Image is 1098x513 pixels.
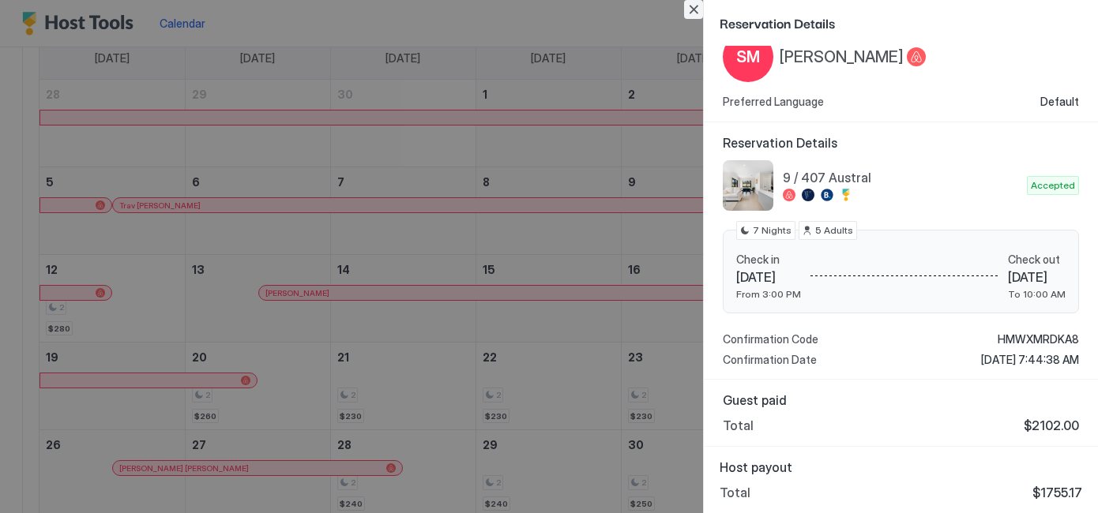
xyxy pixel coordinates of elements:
span: Reservation Details [723,135,1079,151]
span: Confirmation Date [723,353,817,367]
div: listing image [723,160,773,211]
span: HMWXMRDKA8 [998,332,1079,346]
span: 7 Nights [753,223,792,238]
span: [DATE] 7:44:38 AM [981,353,1079,367]
span: Accepted [1031,178,1075,193]
span: [DATE] [736,269,801,285]
span: 5 Adults [815,223,853,238]
span: From 3:00 PM [736,288,801,300]
span: Check out [1008,253,1066,267]
span: Reservation Details [720,13,1079,32]
span: 9 / 407 Austral [783,170,1021,185]
span: $1755.17 [1032,485,1082,500]
span: Check in [736,253,801,267]
span: Total [723,418,754,433]
span: Preferred Language [723,95,824,109]
span: [PERSON_NAME] [780,47,904,67]
span: Confirmation Code [723,332,818,346]
span: Guest paid [723,392,1079,408]
span: SM [736,45,760,69]
span: $2102.00 [1024,418,1079,433]
span: Default [1040,95,1079,109]
span: Total [720,485,750,500]
span: Host payout [720,459,1082,475]
span: To 10:00 AM [1008,288,1066,300]
span: [DATE] [1008,269,1066,285]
